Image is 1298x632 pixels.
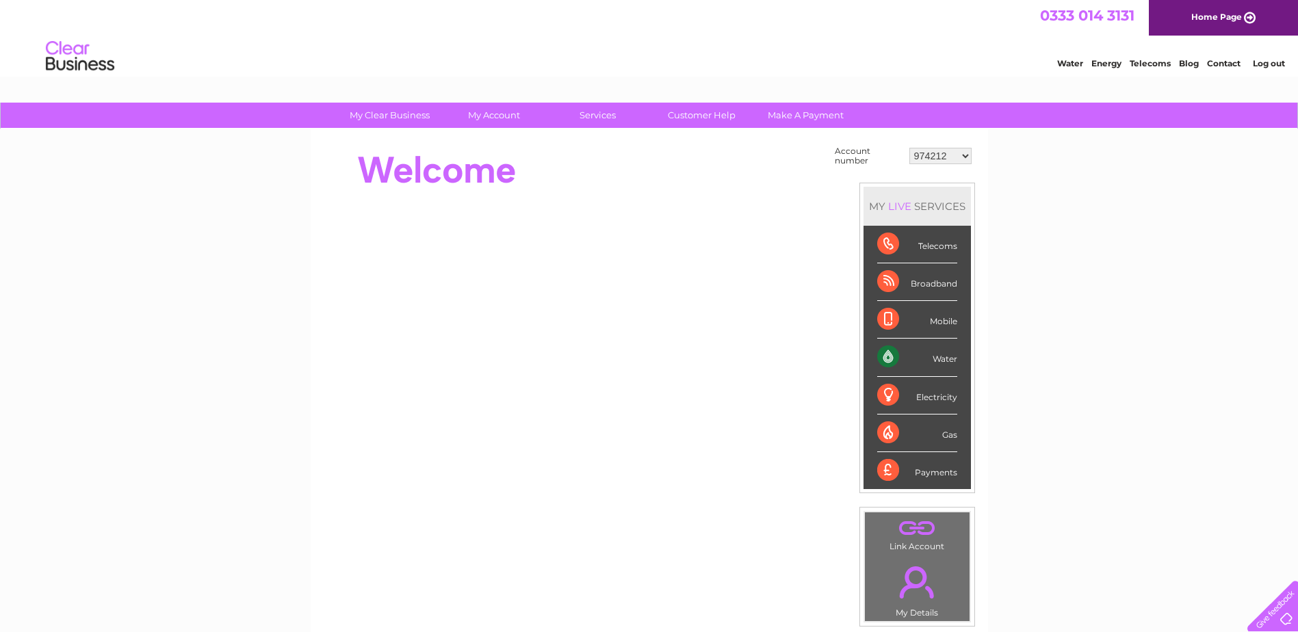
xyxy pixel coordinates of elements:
[864,187,971,226] div: MY SERVICES
[864,512,970,555] td: Link Account
[877,301,957,339] div: Mobile
[437,103,550,128] a: My Account
[1040,7,1134,24] a: 0333 014 3131
[877,226,957,263] div: Telecoms
[45,36,115,77] img: logo.png
[877,452,957,489] div: Payments
[877,377,957,414] div: Electricity
[1179,58,1199,68] a: Blog
[326,8,973,66] div: Clear Business is a trading name of Verastar Limited (registered in [GEOGRAPHIC_DATA] No. 3667643...
[877,414,957,452] div: Gas
[831,143,906,169] td: Account number
[868,516,966,540] a: .
[333,103,446,128] a: My Clear Business
[1057,58,1083,68] a: Water
[1253,58,1285,68] a: Log out
[645,103,758,128] a: Customer Help
[1130,58,1171,68] a: Telecoms
[868,558,966,606] a: .
[1207,58,1241,68] a: Contact
[749,103,862,128] a: Make A Payment
[877,263,957,301] div: Broadband
[541,103,654,128] a: Services
[1091,58,1121,68] a: Energy
[864,555,970,622] td: My Details
[877,339,957,376] div: Water
[885,200,914,213] div: LIVE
